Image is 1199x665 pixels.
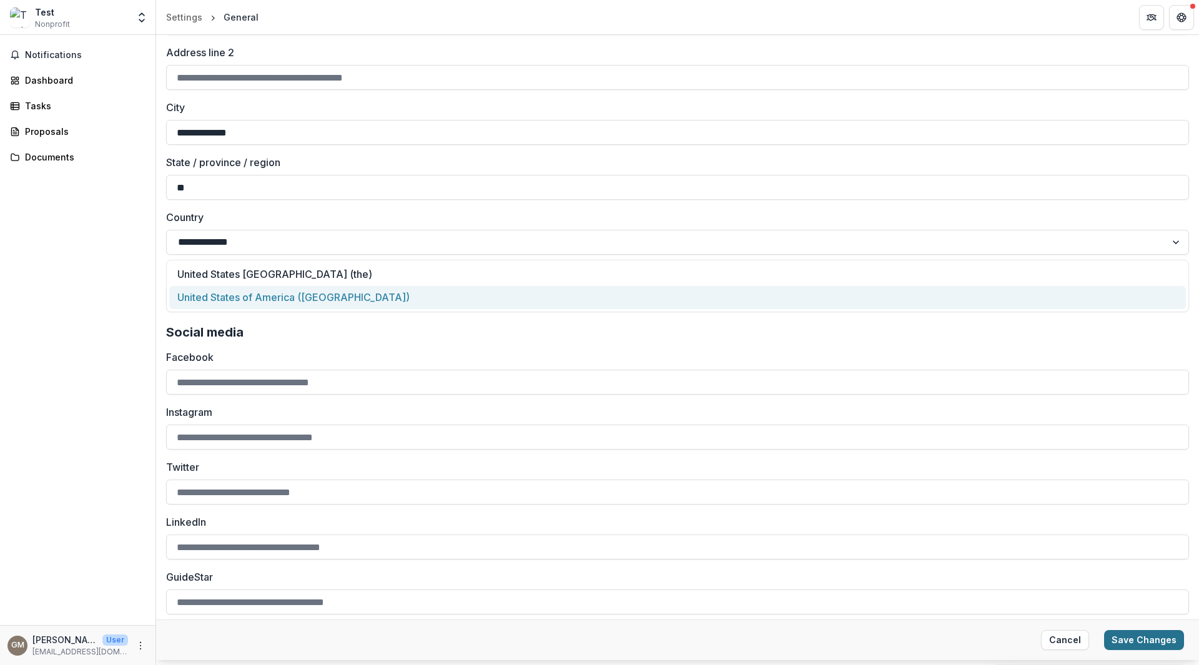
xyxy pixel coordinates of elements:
h2: Social media [166,325,1189,340]
button: More [133,638,148,653]
button: Open entity switcher [133,5,150,30]
div: Settings [166,11,202,24]
label: Address line 2 [166,45,1182,60]
label: Facebook [166,350,1182,365]
a: Proposals [5,121,150,142]
label: Instagram [166,405,1182,420]
p: [EMAIL_ADDRESS][DOMAIN_NAME] [32,646,128,658]
p: User [102,634,128,646]
div: United States of America ([GEOGRAPHIC_DATA]) [169,286,1186,309]
a: Tasks [5,96,150,116]
img: Test [10,7,30,27]
label: Twitter [166,460,1182,475]
div: Proposals [25,125,141,138]
div: Test [35,6,70,19]
div: Tasks [25,99,141,112]
div: Dashboard [25,74,141,87]
a: Dashboard [5,70,150,91]
span: Notifications [25,50,146,61]
div: Documents [25,150,141,164]
label: City [166,100,1182,115]
label: GuideStar [166,569,1182,584]
p: [PERSON_NAME] [32,633,97,646]
div: General [224,11,259,24]
label: LinkedIn [166,515,1182,530]
button: Cancel [1041,630,1089,650]
div: United States [GEOGRAPHIC_DATA] (the) [169,263,1186,286]
span: Nonprofit [35,19,70,30]
a: Settings [161,8,207,26]
button: Get Help [1169,5,1194,30]
button: Notifications [5,45,150,65]
label: Country [166,210,1182,225]
a: Documents [5,147,150,167]
button: Save Changes [1104,630,1184,650]
nav: breadcrumb [161,8,264,26]
label: State / province / region [166,155,1182,170]
button: Partners [1139,5,1164,30]
div: Gilly Martell [11,641,24,649]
